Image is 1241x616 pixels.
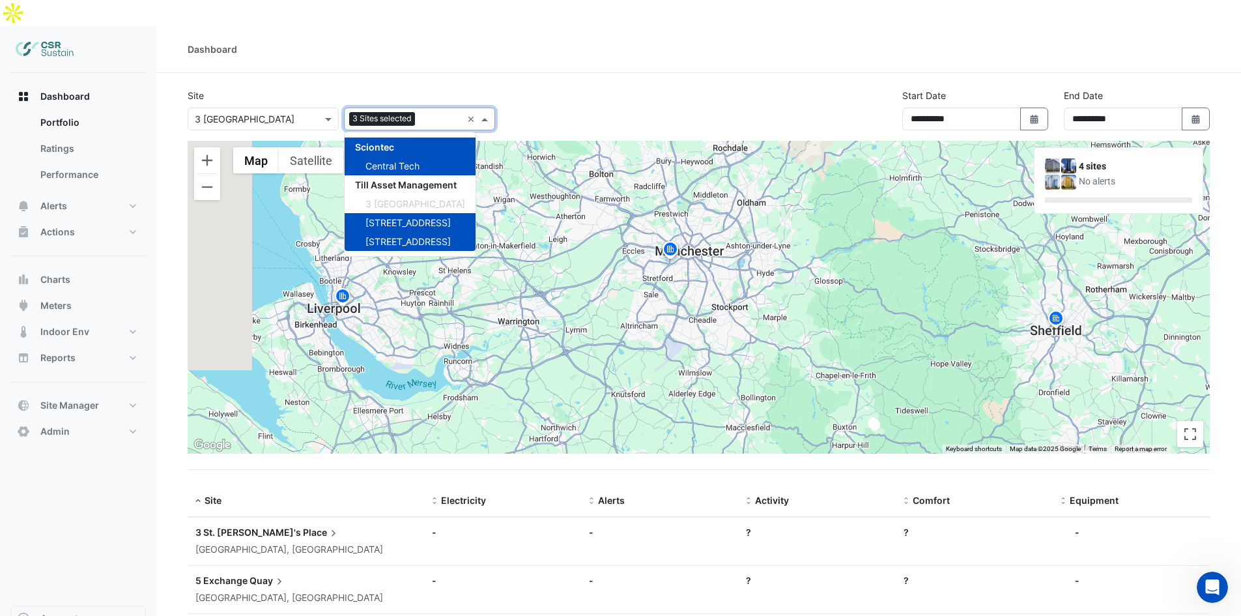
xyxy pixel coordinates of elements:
img: Central Tech [1061,175,1076,190]
button: Admin [10,418,146,445]
a: Ratings [30,136,146,162]
button: Keyboard shortcuts [946,445,1002,454]
button: Gif picker [41,427,51,437]
fa-icon: Select Date [1190,113,1202,125]
span: [STREET_ADDRESS] [365,236,451,247]
span: Sciontec [355,141,394,153]
span: 3 [GEOGRAPHIC_DATA] [365,198,465,209]
img: site-pin.svg [1046,309,1066,332]
div: ? [904,525,1045,539]
a: Portfolio [30,110,146,136]
span: Activity [755,495,789,506]
div: - [432,525,573,539]
button: Charts [10,267,146,293]
div: ? [904,574,1045,587]
div: ? [746,525,887,539]
span: Equipment [1070,495,1119,506]
span: Alerts [40,199,67,213]
div: - [1075,574,1079,587]
span: CIM [58,96,74,106]
button: Indoor Env [10,319,146,345]
app-icon: Meters [17,299,30,312]
label: Start Date [902,89,946,102]
div: Dashboard [188,42,237,56]
img: 5 Exchange Quay [1061,158,1076,173]
button: Emoji picker [20,427,31,437]
button: Alerts [10,193,146,219]
span: Dashboard [40,90,90,103]
app-icon: Alerts [17,199,30,213]
app-icon: Dashboard [17,90,30,103]
div: - [432,574,573,587]
span: Clear [467,112,478,126]
img: Profile image for CIM [37,7,58,28]
app-icon: Indoor Env [17,325,30,338]
span: Reports [40,351,76,364]
div: Close [229,5,252,29]
img: 3 St. Paul's Place [1045,158,1060,173]
button: Site Manager [10,392,146,418]
button: Zoom in [194,147,220,173]
button: Toggle fullscreen view [1177,421,1203,447]
div: [GEOGRAPHIC_DATA], [GEOGRAPHIC_DATA] [195,591,416,606]
div: - [589,574,730,587]
div: [GEOGRAPHIC_DATA], [GEOGRAPHIC_DATA] [195,542,416,557]
iframe: Intercom live chat [1197,572,1228,603]
a: Open this area in Google Maps (opens a new window) [191,437,234,454]
button: Show street map [233,147,279,173]
button: Reports [10,345,146,371]
span: Actions [40,226,75,239]
span: Site Manager [40,399,99,412]
span: Central Tech [365,160,420,171]
button: Home [204,5,229,30]
span: 5 Exchange [195,575,248,586]
span: Quay [250,574,286,588]
img: Profile image for CIM [27,91,48,112]
img: Google [191,437,234,454]
fa-icon: Select Date [1029,113,1040,125]
div: Dashboard [10,110,146,193]
span: [STREET_ADDRESS] [365,217,451,228]
div: ? [746,574,887,587]
button: Zoom out [194,174,220,200]
span: Indoor Env [40,325,89,338]
app-icon: Reports [17,351,30,364]
button: Meters [10,293,146,319]
button: go back [8,5,33,30]
label: Site [188,89,204,102]
div: CIM says… [10,75,250,193]
span: 3 Sites selected [349,112,415,125]
textarea: Message… [11,400,250,422]
span: Charts [40,273,70,286]
span: Place [303,525,340,540]
img: 8 Exchange Quay [1045,175,1060,190]
img: site-pin.svg [660,240,681,263]
span: Map data ©2025 Google [1010,445,1081,452]
button: Send a message… [223,422,244,443]
button: Dashboard [10,83,146,110]
button: Show satellite imagery [279,147,343,173]
span: Site [205,495,221,506]
a: Performance [30,162,146,188]
span: Admin [40,425,70,438]
ng-dropdown-panel: Options list [344,132,476,257]
div: - [589,525,730,539]
div: Hi [PERSON_NAME], Need help or have any questions? Drop CIM a message below. [27,123,234,161]
label: End Date [1064,89,1103,102]
span: Comfort [913,495,950,506]
app-icon: Actions [17,226,30,239]
span: 3 St. [PERSON_NAME]'s [195,527,301,538]
h1: CIM [63,7,82,16]
app-icon: Charts [17,273,30,286]
div: 4 sites [1079,160,1192,173]
img: site-pin.svg [332,287,353,310]
div: - [1075,525,1079,539]
span: Alerts [598,495,625,506]
app-icon: Site Manager [17,399,30,412]
span: Meters [40,299,72,312]
app-icon: Admin [17,425,30,438]
span: Till Asset Management [355,179,457,190]
button: Actions [10,219,146,245]
button: Upload attachment [62,427,72,437]
img: Company Logo [16,37,74,63]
